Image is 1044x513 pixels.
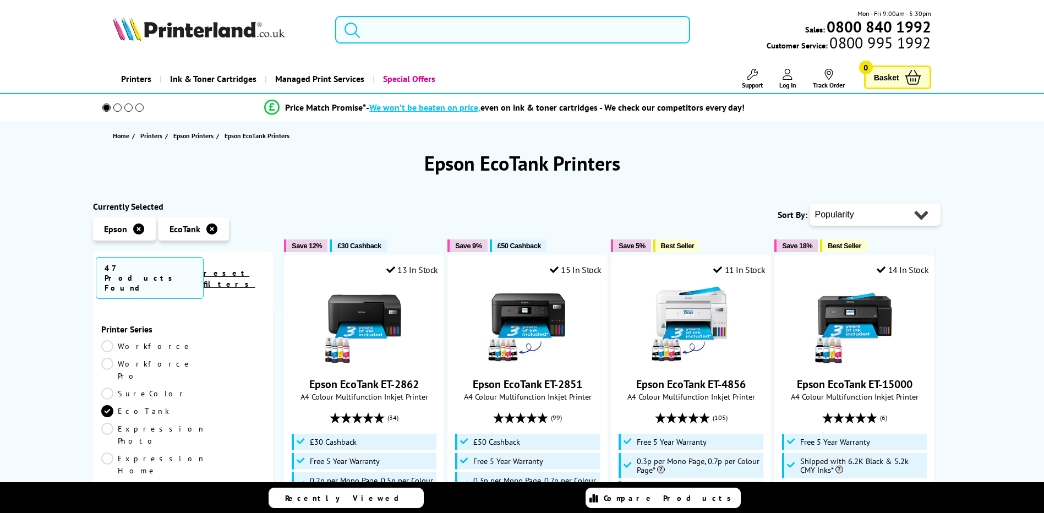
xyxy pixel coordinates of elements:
img: Epson EcoTank ET-2862 [323,283,406,366]
div: 14 In Stock [877,264,928,275]
a: Track Order [813,69,845,89]
span: 0800 995 1992 [828,37,931,48]
span: Sort By: [778,209,807,220]
a: Recently Viewed [269,488,424,508]
img: Epson EcoTank ET-2851 [487,283,569,366]
span: Best Seller [828,242,861,250]
button: £30 Cashback [330,239,386,252]
div: Printer Series [101,324,265,335]
a: Special Offers [373,65,444,93]
span: £50 Cashback [498,242,541,250]
img: Printerland Logo [113,17,285,41]
span: EcoTank [170,223,200,234]
span: £30 Cashback [310,438,357,446]
img: Epson EcoTank ET-4856 [650,283,733,366]
div: Currently Selected [93,201,274,212]
span: Mon - Fri 9:00am - 5:30pm [857,8,931,19]
span: Save 18% [782,242,812,250]
a: Support [742,69,763,89]
a: Epson EcoTank ET-2862 [309,377,419,391]
span: Printers [140,130,162,141]
a: Expression Home [101,452,206,477]
span: 0 [859,61,873,74]
a: Epson EcoTank ET-4856 [650,357,733,368]
button: £50 Cashback [490,239,546,252]
span: 47 Products Found [96,257,204,299]
span: A4 Colour Multifunction Inkjet Printer [617,391,765,402]
a: Epson EcoTank ET-15000 [813,357,896,368]
img: Epson EcoTank ET-15000 [813,283,896,366]
a: Compare Products [586,488,741,508]
span: Save 12% [292,242,322,250]
b: 0800 840 1992 [827,17,931,37]
span: Free 5 Year Warranty [800,438,870,446]
span: Epson EcoTank Printers [225,132,289,140]
button: Save 18% [774,239,818,252]
a: Epson EcoTank ET-4856 [636,377,746,391]
span: Recently Viewed [285,493,410,503]
a: Workforce Pro [101,358,193,382]
li: modal_Promise [88,98,922,117]
a: Basket 0 [864,66,931,89]
span: 0.3p per Mono Page, 0.7p per Colour Page* [473,476,598,494]
button: Save 5% [611,239,651,252]
a: Expression Photo [101,423,206,447]
span: A4 Colour Multifunction Inkjet Printer [453,391,602,402]
a: Epson Printers [173,130,216,141]
div: 11 In Stock [713,264,765,275]
span: 0.2p per Mono Page, 0.5p per Colour Page* [310,476,434,494]
span: Free 5 Year Warranty [637,438,707,446]
span: Save 9% [455,242,482,250]
button: Best Seller [653,239,700,252]
span: (99) [551,407,562,428]
a: Printerland Logo [113,17,321,43]
a: reset filters [204,268,255,289]
button: Best Seller [820,239,867,252]
a: Epson EcoTank ET-2862 [323,357,406,368]
a: SureColor [101,388,187,400]
span: £30 Cashback [337,242,381,250]
a: 0800 840 1992 [825,21,931,32]
span: (105) [713,407,728,428]
span: Ink & Toner Cartridges [170,65,256,93]
a: Printers [140,130,165,141]
a: Log In [779,69,796,89]
a: Epson EcoTank ET-2851 [487,357,569,368]
span: Free 5 Year Warranty [473,457,543,466]
span: £50 Cashback [473,438,520,446]
span: Save 5% [619,242,645,250]
span: Epson Printers [173,130,214,141]
span: Compare Products [604,493,737,503]
a: Epson EcoTank ET-2851 [473,377,582,391]
span: Customer Service: [767,37,931,51]
span: A4 Colour Multifunction Inkjet Printer [780,391,928,402]
span: 0.3p per Mono Page, 0.7p per Colour Page* [637,457,761,474]
div: 13 In Stock [386,264,438,275]
span: Support [742,81,763,89]
a: Home [113,130,132,141]
h1: Epson EcoTank Printers [93,150,952,176]
span: (34) [387,407,398,428]
span: Free 5 Year Warranty [310,457,380,466]
span: A4 Colour Multifunction Inkjet Printer [290,391,438,402]
a: Epson EcoTank ET-15000 [797,377,912,391]
div: 15 In Stock [550,264,602,275]
span: Price Match Promise* [285,102,366,113]
div: - even on ink & toner cartridges - We check our competitors every day! [366,102,745,113]
button: Save 12% [284,239,327,252]
a: Managed Print Services [265,65,373,93]
button: Save 9% [447,239,487,252]
a: Printers [113,65,160,93]
span: Basket [874,70,899,85]
a: Ink & Toner Cartridges [160,65,265,93]
a: EcoTank [101,405,183,417]
span: Shipped with 6.2K Black & 5.2k CMY Inks* [800,457,925,474]
span: Epson [104,223,127,234]
a: Workforce [101,340,193,352]
span: We won’t be beaten on price, [369,102,480,113]
span: Sales: [805,24,825,35]
span: (6) [880,407,887,428]
span: Log In [779,81,796,89]
span: Best Seller [661,242,695,250]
